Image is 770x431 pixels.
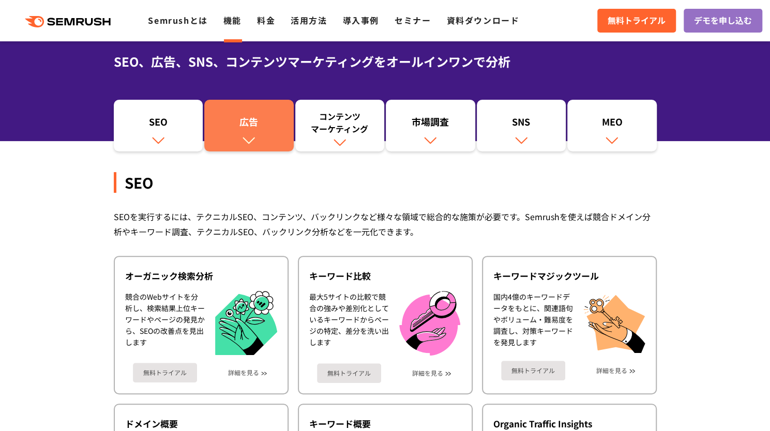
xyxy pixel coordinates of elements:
[125,291,205,356] div: 競合のWebサイトを分析し、検索結果上位キーワードやページの発見から、SEOの改善点を見出します
[228,369,259,376] a: 詳細を見る
[608,14,666,27] span: 無料トライアル
[119,115,198,133] div: SEO
[343,14,379,26] a: 導入事例
[501,361,565,380] a: 無料トライアル
[399,291,460,356] img: キーワード比較
[694,14,752,27] span: デモを申し込む
[309,270,461,282] div: キーワード比較
[114,172,657,193] div: SEO
[597,9,676,33] a: 無料トライアル
[493,291,573,353] div: 国内4億のキーワードデータをもとに、関連語句やボリューム・難易度を調査し、対策キーワードを発見します
[291,14,327,26] a: 活用方法
[114,52,657,71] div: SEO、広告、SNS、コンテンツマーケティングをオールインワンで分析
[114,100,203,151] a: SEO
[477,100,566,151] a: SNS
[493,418,645,430] div: Organic Traffic Insights
[300,110,380,135] div: コンテンツ マーケティング
[215,291,277,356] img: オーガニック検索分析
[148,14,207,26] a: Semrushとは
[204,100,294,151] a: 広告
[309,418,461,430] div: キーワード概要
[309,291,389,356] div: 最大5サイトの比較で競合の強みや差別化としているキーワードからページの特定、差分を洗い出します
[446,14,519,26] a: 資料ダウンロード
[114,209,657,239] div: SEOを実行するには、テクニカルSEO、コンテンツ、バックリンクなど様々な領域で総合的な施策が必要です。Semrushを使えば競合ドメイン分析やキーワード調査、テクニカルSEO、バックリンク分析...
[395,14,431,26] a: セミナー
[125,270,277,282] div: オーガニック検索分析
[583,291,645,353] img: キーワードマジックツール
[295,100,385,151] a: コンテンツマーケティング
[596,367,627,374] a: 詳細を見る
[412,370,443,377] a: 詳細を見る
[209,115,289,133] div: 広告
[257,14,275,26] a: 料金
[125,418,277,430] div: ドメイン概要
[684,9,762,33] a: デモを申し込む
[482,115,561,133] div: SNS
[493,270,645,282] div: キーワードマジックツール
[386,100,475,151] a: 市場調査
[317,363,381,383] a: 無料トライアル
[133,363,197,382] a: 無料トライアル
[572,115,652,133] div: MEO
[391,115,470,133] div: 市場調査
[567,100,657,151] a: MEO
[223,14,241,26] a: 機能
